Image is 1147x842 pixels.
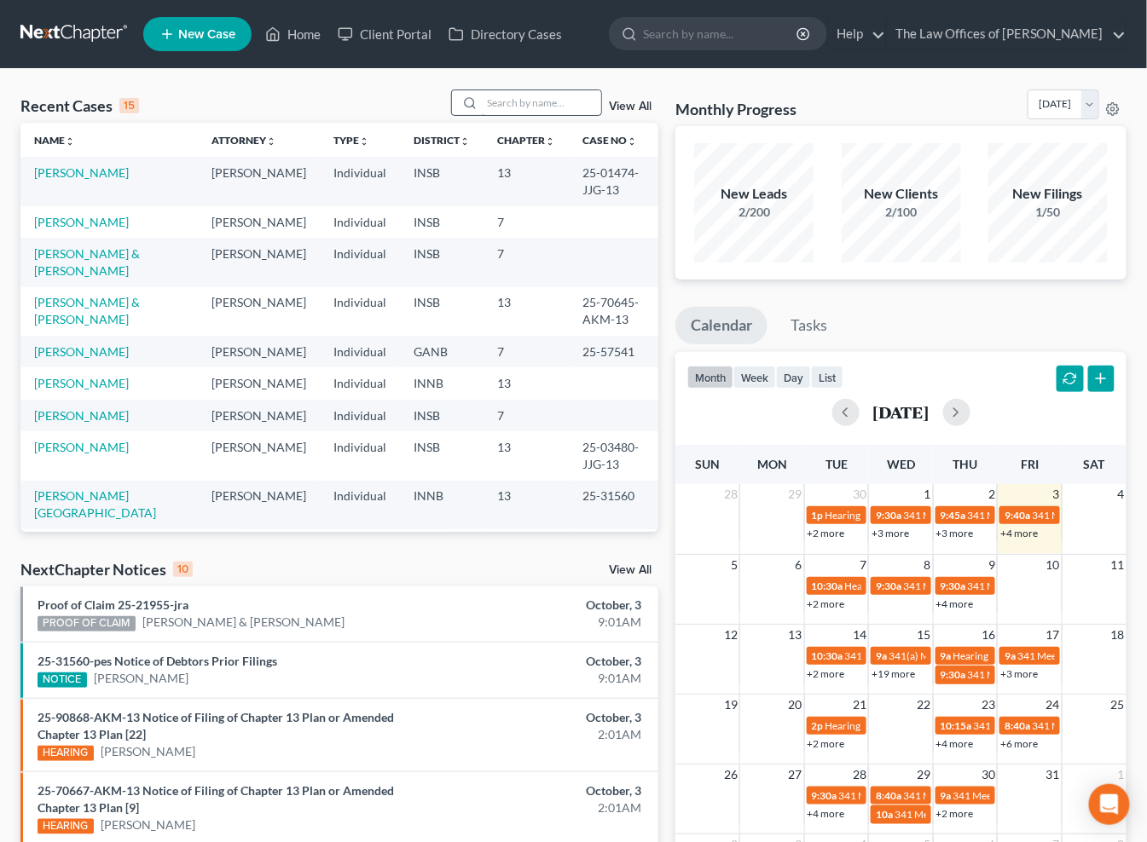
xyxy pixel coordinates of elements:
td: 25-70645-AKM-13 [569,287,658,336]
a: +3 more [872,527,909,539]
span: 10a [876,808,893,821]
a: Directory Cases [440,19,571,49]
i: unfold_more [627,136,637,147]
span: 28 [722,484,739,505]
span: 31 [1045,764,1062,785]
input: Search by name... [482,90,601,115]
button: day [776,366,811,389]
a: +2 more [808,667,845,680]
div: 9:01AM [452,614,642,631]
span: 23 [980,695,997,715]
td: [PERSON_NAME] [198,206,320,238]
div: 15 [119,98,139,113]
span: 9a [876,649,887,662]
td: 7 [484,400,569,431]
span: 10:30a [812,580,843,592]
span: 9:30a [941,580,966,592]
a: [PERSON_NAME] & [PERSON_NAME] [142,614,345,631]
span: 2p [812,719,824,732]
div: Open Intercom Messenger [1089,784,1130,825]
span: 341 Meeting for [PERSON_NAME] [903,789,1057,802]
div: October, 3 [452,782,642,799]
a: +2 more [936,807,974,820]
a: [PERSON_NAME] [101,816,195,833]
span: 11 [1109,555,1127,575]
td: 25-03480-JJG-13 [569,431,658,480]
a: Attorneyunfold_more [211,134,276,147]
a: [PERSON_NAME] [34,408,129,423]
a: +3 more [936,527,974,539]
a: [PERSON_NAME] [34,215,129,229]
span: Tue [825,457,848,471]
input: Search by name... [643,18,799,49]
a: +4 more [936,597,974,610]
a: Home [257,19,329,49]
div: 2:01AM [452,726,642,743]
span: 29 [787,484,804,505]
div: New Clients [842,184,961,204]
span: 9:40a [1005,509,1030,522]
td: 25-57541 [569,336,658,367]
div: NOTICE [38,672,87,688]
span: 30 [980,764,997,785]
td: 13 [484,431,569,480]
i: unfold_more [545,136,555,147]
div: New Leads [694,184,814,204]
span: 14 [851,625,868,645]
span: 9:45a [941,509,966,522]
a: Nameunfold_more [34,134,75,147]
span: 341 Meeting for [PERSON_NAME] [968,668,1121,681]
span: 25 [1109,695,1127,715]
td: 13 [484,367,569,399]
span: 17 [1045,625,1062,645]
span: Hearing for [PERSON_NAME] & [PERSON_NAME] [825,509,1049,522]
td: Individual [320,238,400,286]
td: [PERSON_NAME] [198,431,320,480]
span: 9:30a [876,580,901,592]
span: 9:30a [876,509,901,522]
a: +2 more [808,737,845,750]
a: 25-90868-AKM-13 Notice of Filing of Chapter 13 Plan or Amended Chapter 13 Plan [22] [38,710,394,741]
span: 8 [923,555,933,575]
a: +2 more [808,527,845,539]
i: unfold_more [359,136,369,147]
td: Individual [320,367,400,399]
div: October, 3 [452,653,642,670]
a: Case Nounfold_more [582,134,637,147]
span: 9 [987,555,997,575]
span: 22 [916,695,933,715]
td: INSB [400,157,484,205]
span: 9a [941,649,952,662]
a: +6 more [1000,737,1038,750]
span: Hearing for [PERSON_NAME] [825,719,959,732]
button: month [687,366,733,389]
button: list [811,366,843,389]
td: 25-01474-JJG-13 [569,157,658,205]
td: [PERSON_NAME] [198,529,320,561]
td: [PERSON_NAME] [198,481,320,529]
div: 9:01AM [452,670,642,687]
span: 19 [722,695,739,715]
span: 18 [1109,625,1127,645]
a: Tasks [775,307,843,344]
div: 2/200 [694,204,814,221]
span: 341 Meeting for [PERSON_NAME] & [PERSON_NAME] [845,649,1089,662]
span: 341 Meeting for [PERSON_NAME] [968,580,1121,592]
td: 7 [484,206,569,238]
h3: Monthly Progress [675,99,797,119]
a: Districtunfold_more [414,134,470,147]
td: Individual [320,400,400,431]
a: View All [609,101,652,112]
span: 1p [812,509,824,522]
span: 1 [1116,764,1127,785]
span: 30 [851,484,868,505]
span: 26 [722,764,739,785]
a: Client Portal [329,19,440,49]
span: New Case [178,28,235,41]
span: Fri [1021,457,1039,471]
a: +3 more [1000,667,1038,680]
td: [PERSON_NAME] [198,157,320,205]
a: [PERSON_NAME][GEOGRAPHIC_DATA] [34,488,156,520]
span: 10:15a [941,719,972,732]
span: 27 [787,764,804,785]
